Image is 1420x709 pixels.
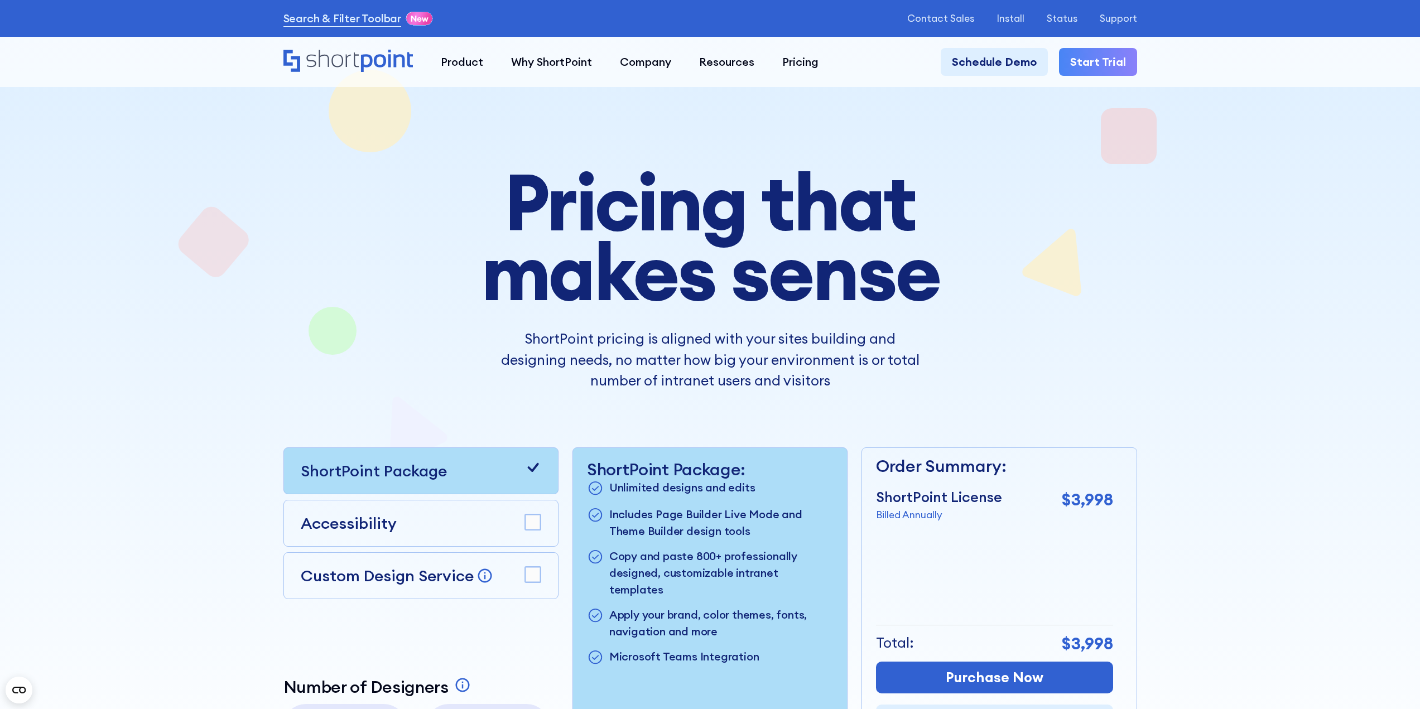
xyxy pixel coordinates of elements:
p: Unlimited designs and edits [609,479,755,498]
p: Includes Page Builder Live Mode and Theme Builder design tools [609,506,833,539]
p: ShortPoint Package: [587,459,833,479]
a: Schedule Demo [941,48,1048,76]
a: Home [283,50,413,74]
h1: Pricing that makes sense [396,167,1024,306]
a: Number of Designers [283,677,474,697]
div: Why ShortPoint [511,54,592,70]
div: Resources [699,54,754,70]
div: Pricing [782,54,819,70]
p: Apply your brand, color themes, fonts, navigation and more [609,606,833,640]
a: Search & Filter Toolbar [283,10,401,27]
p: ShortPoint License [876,487,1002,508]
p: Copy and paste 800+ professionally designed, customizable intranet templates [609,548,833,598]
div: Product [441,54,483,70]
button: Open CMP widget [6,677,32,703]
p: Total: [876,633,914,654]
a: Company [606,48,685,76]
a: Resources [685,48,768,76]
a: Purchase Now [876,662,1113,694]
a: Install [997,13,1024,24]
p: Number of Designers [283,677,449,697]
a: Why ShortPoint [497,48,606,76]
p: ShortPoint Package [301,459,447,483]
p: Order Summary: [876,454,1113,479]
div: Company [620,54,671,70]
p: ShortPoint pricing is aligned with your sites building and designing needs, no matter how big you... [501,329,920,392]
p: Microsoft Teams Integration [609,648,759,667]
p: Billed Annually [876,508,1002,522]
p: $3,998 [1062,487,1113,512]
a: Contact Sales [907,13,974,24]
a: Status [1047,13,1077,24]
p: $3,998 [1062,631,1113,656]
iframe: Chat Widget [1364,655,1420,709]
a: Product [427,48,497,76]
a: Pricing [768,48,832,76]
a: Support [1100,13,1137,24]
p: Custom Design Service [301,566,474,586]
p: Accessibility [301,512,397,535]
a: Start Trial [1059,48,1137,76]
